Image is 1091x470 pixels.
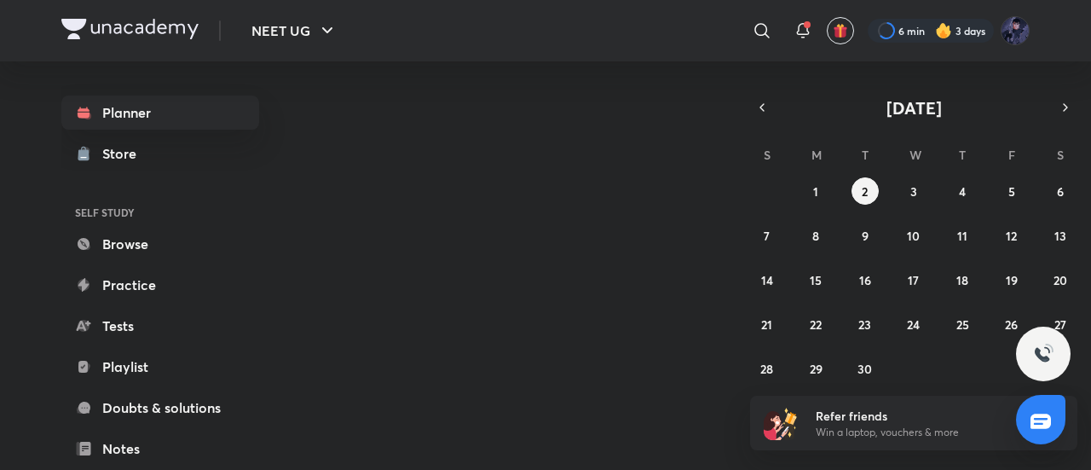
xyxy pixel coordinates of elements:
[1008,147,1015,163] abbr: Friday
[764,147,771,163] abbr: Sunday
[851,177,879,205] button: September 2, 2025
[810,361,823,377] abbr: September 29, 2025
[949,177,976,205] button: September 4, 2025
[833,23,848,38] img: avatar
[61,309,259,343] a: Tests
[998,177,1025,205] button: September 5, 2025
[61,432,259,466] a: Notes
[802,355,829,382] button: September 29, 2025
[907,316,920,333] abbr: September 24, 2025
[764,228,770,244] abbr: September 7, 2025
[816,425,1025,440] p: Win a laptop, vouchers & more
[810,316,822,333] abbr: September 22, 2025
[1008,183,1015,200] abbr: September 5, 2025
[851,310,879,338] button: September 23, 2025
[862,228,869,244] abbr: September 9, 2025
[909,147,921,163] abbr: Wednesday
[858,316,871,333] abbr: September 23, 2025
[816,407,1025,425] h6: Refer friends
[1047,266,1074,293] button: September 20, 2025
[908,272,919,288] abbr: September 17, 2025
[910,183,917,200] abbr: September 3, 2025
[959,183,966,200] abbr: September 4, 2025
[851,355,879,382] button: September 30, 2025
[61,19,199,44] a: Company Logo
[802,222,829,249] button: September 8, 2025
[851,266,879,293] button: September 16, 2025
[1054,228,1066,244] abbr: September 13, 2025
[900,266,927,293] button: September 17, 2025
[959,147,966,163] abbr: Thursday
[1057,183,1064,200] abbr: September 6, 2025
[1001,16,1030,45] img: Mayank Singh
[859,272,871,288] abbr: September 16, 2025
[900,177,927,205] button: September 3, 2025
[957,228,967,244] abbr: September 11, 2025
[1053,272,1067,288] abbr: September 20, 2025
[1006,228,1017,244] abbr: September 12, 2025
[61,136,259,171] a: Store
[998,222,1025,249] button: September 12, 2025
[949,222,976,249] button: September 11, 2025
[760,361,773,377] abbr: September 28, 2025
[61,268,259,302] a: Practice
[949,310,976,338] button: September 25, 2025
[61,96,259,130] a: Planner
[827,17,854,44] button: avatar
[862,183,868,200] abbr: September 2, 2025
[810,272,822,288] abbr: September 15, 2025
[61,227,259,261] a: Browse
[956,316,969,333] abbr: September 25, 2025
[1006,272,1018,288] abbr: September 19, 2025
[813,183,818,200] abbr: September 1, 2025
[851,222,879,249] button: September 9, 2025
[949,266,976,293] button: September 18, 2025
[862,147,869,163] abbr: Tuesday
[802,310,829,338] button: September 22, 2025
[900,310,927,338] button: September 24, 2025
[900,222,927,249] button: September 10, 2025
[61,198,259,227] h6: SELF STUDY
[935,22,952,39] img: streak
[857,361,872,377] abbr: September 30, 2025
[907,228,920,244] abbr: September 10, 2025
[812,228,819,244] abbr: September 8, 2025
[1057,147,1064,163] abbr: Saturday
[241,14,348,48] button: NEET UG
[761,316,772,333] abbr: September 21, 2025
[761,272,773,288] abbr: September 14, 2025
[1047,222,1074,249] button: September 13, 2025
[753,355,781,382] button: September 28, 2025
[956,272,968,288] abbr: September 18, 2025
[774,96,1053,119] button: [DATE]
[802,177,829,205] button: September 1, 2025
[753,266,781,293] button: September 14, 2025
[811,147,822,163] abbr: Monday
[1047,310,1074,338] button: September 27, 2025
[998,310,1025,338] button: September 26, 2025
[1005,316,1018,333] abbr: September 26, 2025
[886,96,942,119] span: [DATE]
[102,143,147,164] div: Store
[61,19,199,39] img: Company Logo
[764,406,798,440] img: referral
[753,310,781,338] button: September 21, 2025
[753,222,781,249] button: September 7, 2025
[1033,344,1053,364] img: ttu
[61,391,259,425] a: Doubts & solutions
[61,350,259,384] a: Playlist
[1047,177,1074,205] button: September 6, 2025
[998,266,1025,293] button: September 19, 2025
[802,266,829,293] button: September 15, 2025
[1054,316,1066,333] abbr: September 27, 2025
